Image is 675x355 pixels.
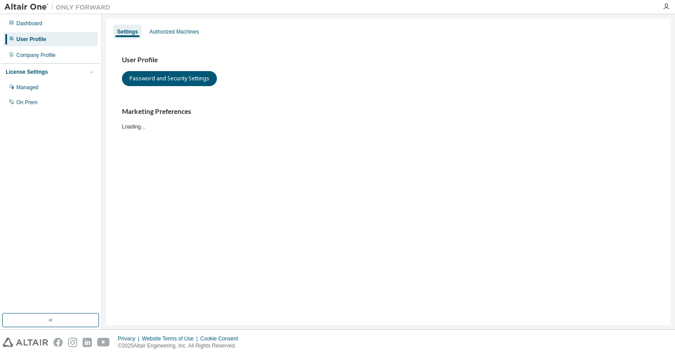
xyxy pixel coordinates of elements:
[16,84,38,91] div: Managed
[118,342,243,350] p: © 2025 Altair Engineering, Inc. All Rights Reserved.
[16,20,42,27] div: Dashboard
[68,338,77,347] img: instagram.svg
[97,338,110,347] img: youtube.svg
[4,3,115,11] img: Altair One
[118,335,142,342] div: Privacy
[149,28,199,35] div: Authorized Machines
[16,99,38,106] div: On Prem
[200,335,243,342] div: Cookie Consent
[122,71,217,86] button: Password and Security Settings
[53,338,63,347] img: facebook.svg
[122,56,655,64] h3: User Profile
[3,338,48,347] img: altair_logo.svg
[117,28,138,35] div: Settings
[16,36,46,43] div: User Profile
[142,335,200,342] div: Website Terms of Use
[122,107,655,130] div: Loading...
[6,68,48,76] div: License Settings
[83,338,92,347] img: linkedin.svg
[16,52,56,59] div: Company Profile
[122,107,655,116] h3: Marketing Preferences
